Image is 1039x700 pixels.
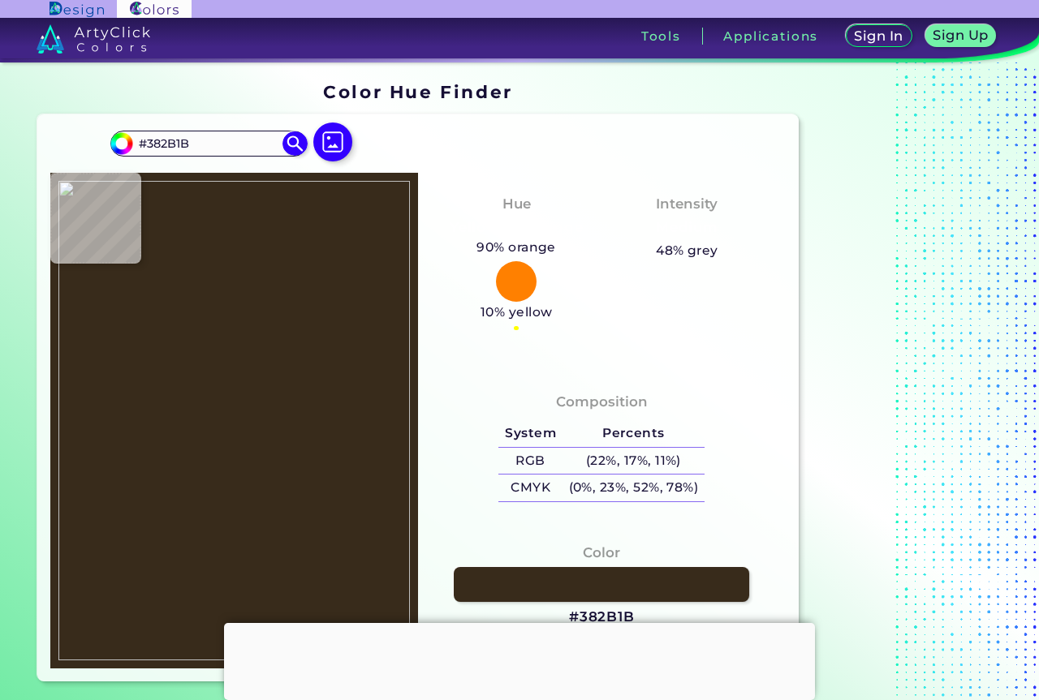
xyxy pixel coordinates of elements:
[498,420,562,447] h5: System
[498,475,562,501] h5: CMYK
[641,30,681,42] h3: Tools
[50,2,104,17] img: ArtyClick Design logo
[563,420,705,447] h5: Percents
[282,131,307,156] img: icon search
[58,181,410,660] img: 33a9c50d-f67e-4785-b574-66a96d94fc43
[929,26,993,46] a: Sign Up
[498,448,562,475] h5: RGB
[133,132,284,154] input: type color..
[656,240,718,261] h5: 48% grey
[313,122,352,161] img: icon picture
[583,541,620,565] h4: Color
[805,76,1008,688] iframe: Advertisement
[856,30,901,42] h5: Sign In
[556,390,648,414] h4: Composition
[471,237,563,258] h5: 90% orange
[323,79,512,104] h1: Color Hue Finder
[224,623,815,696] iframe: Advertisement
[656,192,718,216] h4: Intensity
[935,29,985,41] h5: Sign Up
[443,218,590,238] h3: Yellowish Orange
[563,475,705,501] h5: (0%, 23%, 52%, 78%)
[723,30,818,42] h3: Applications
[502,192,531,216] h4: Hue
[569,608,635,627] h3: #382B1B
[563,448,705,475] h5: (22%, 17%, 11%)
[849,26,909,46] a: Sign In
[37,24,151,54] img: logo_artyclick_colors_white.svg
[474,302,558,323] h5: 10% yellow
[649,218,726,238] h3: Medium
